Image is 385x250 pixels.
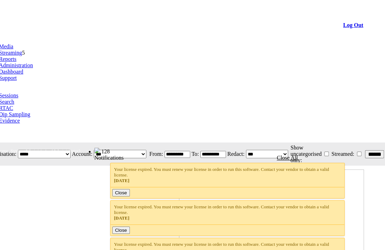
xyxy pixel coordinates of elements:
button: Close [112,189,130,196]
span: [DATE] [114,178,130,183]
div: Notifications [94,155,350,161]
a: Close All [277,155,298,161]
span: 5 [22,50,25,56]
span: [DATE] [114,215,130,221]
div: Your license expired. You must renew your license in order to run this software. Contact your ven... [114,204,341,221]
a: Log Out [343,22,363,28]
img: bell25.png [94,148,100,153]
div: Your license expired. You must renew your license in order to run this software. Contact your ven... [114,167,341,183]
span: 128 [101,148,110,154]
button: Close [112,227,130,234]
